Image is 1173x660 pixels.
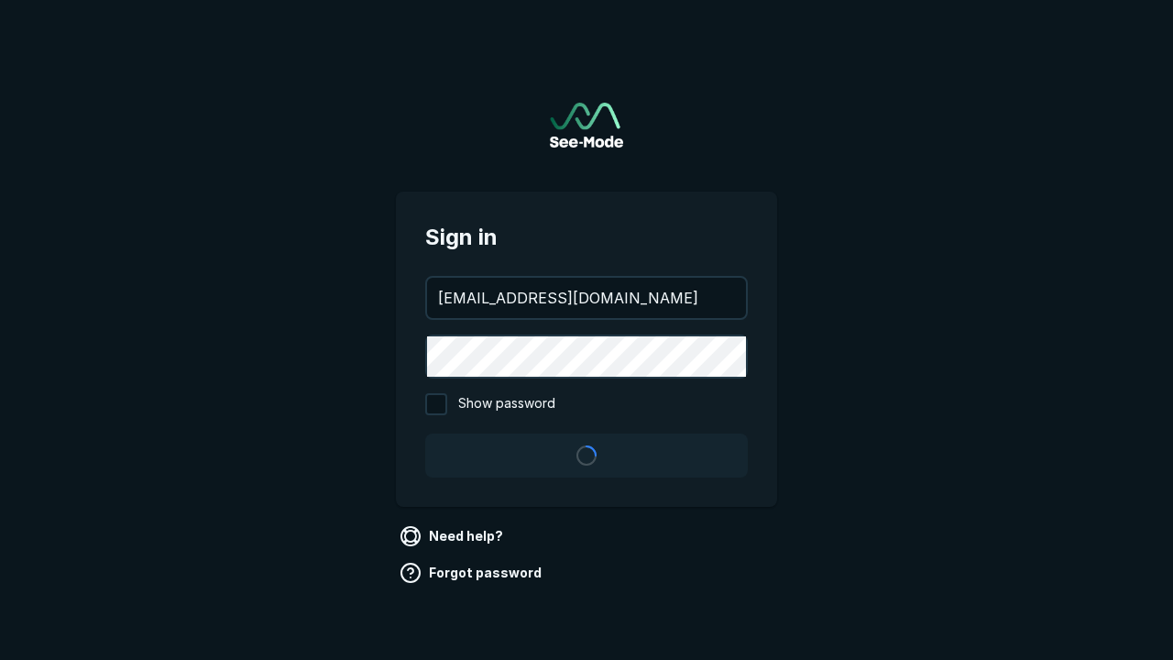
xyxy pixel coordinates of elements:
a: Forgot password [396,558,549,588]
a: Need help? [396,522,510,551]
span: Show password [458,393,555,415]
img: See-Mode Logo [550,103,623,148]
span: Sign in [425,221,748,254]
a: Go to sign in [550,103,623,148]
input: your@email.com [427,278,746,318]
